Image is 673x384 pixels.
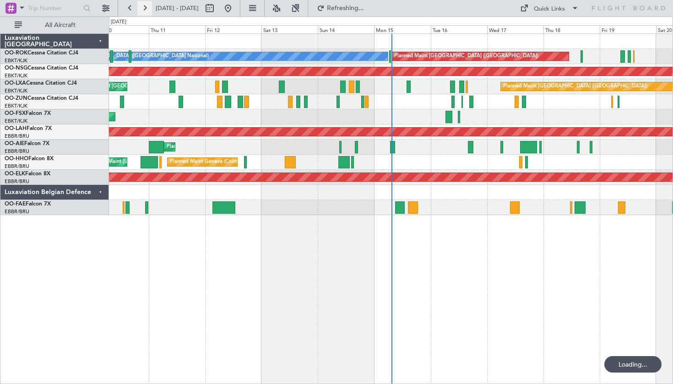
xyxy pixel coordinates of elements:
span: Refreshing... [326,5,365,11]
button: All Aircraft [10,18,99,32]
span: OO-ELK [5,171,25,177]
a: OO-LXACessna Citation CJ4 [5,81,77,86]
a: OO-FSXFalcon 7X [5,111,51,116]
div: Sun 14 [318,25,374,33]
div: Quick Links [534,5,565,14]
a: EBKT/KJK [5,118,27,124]
div: [DATE] [111,18,126,26]
div: Wed 17 [487,25,543,33]
div: Thu 11 [149,25,205,33]
a: EBBR/BRU [5,208,29,215]
div: Planned Maint Geneva (Cointrin) [170,155,245,169]
a: OO-NSGCessna Citation CJ4 [5,65,78,71]
span: OO-ROK [5,50,27,56]
input: Trip Number [28,1,81,15]
div: Planned Maint [GEOGRAPHIC_DATA] ([GEOGRAPHIC_DATA]) [394,49,538,63]
span: OO-LAH [5,126,27,131]
span: All Aircraft [24,22,97,28]
span: OO-LXA [5,81,26,86]
span: OO-FAE [5,201,26,207]
a: OO-LAHFalcon 7X [5,126,52,131]
a: OO-ZUNCessna Citation CJ4 [5,96,78,101]
div: Thu 18 [543,25,600,33]
a: EBKT/KJK [5,72,27,79]
a: OO-AIEFalcon 7X [5,141,49,146]
span: OO-FSX [5,111,26,116]
div: Sat 13 [261,25,318,33]
span: OO-AIE [5,141,24,146]
div: A/C Unavailable [GEOGRAPHIC_DATA] ([GEOGRAPHIC_DATA] National) [38,49,209,63]
div: Planned Maint [GEOGRAPHIC_DATA] ([GEOGRAPHIC_DATA]) [503,80,647,93]
a: EBBR/BRU [5,178,29,185]
a: EBKT/KJK [5,57,27,64]
span: OO-NSG [5,65,27,71]
button: Refreshing... [313,1,368,16]
span: [DATE] - [DATE] [156,4,199,12]
div: Fri 12 [205,25,261,33]
a: EBBR/BRU [5,148,29,155]
a: OO-HHOFalcon 8X [5,156,54,162]
a: EBBR/BRU [5,133,29,140]
div: Mon 15 [374,25,430,33]
a: EBKT/KJK [5,87,27,94]
a: EBKT/KJK [5,103,27,109]
div: Tue 16 [431,25,487,33]
a: OO-FAEFalcon 7X [5,201,51,207]
span: OO-HHO [5,156,28,162]
a: OO-ROKCessna Citation CJ4 [5,50,78,56]
a: EBBR/BRU [5,163,29,170]
div: Wed 10 [92,25,149,33]
div: Loading... [604,356,662,373]
span: OO-ZUN [5,96,27,101]
a: OO-ELKFalcon 8X [5,171,50,177]
div: Fri 19 [600,25,656,33]
button: Quick Links [516,1,583,16]
div: Planned Maint [GEOGRAPHIC_DATA] ([GEOGRAPHIC_DATA]) [167,140,311,154]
